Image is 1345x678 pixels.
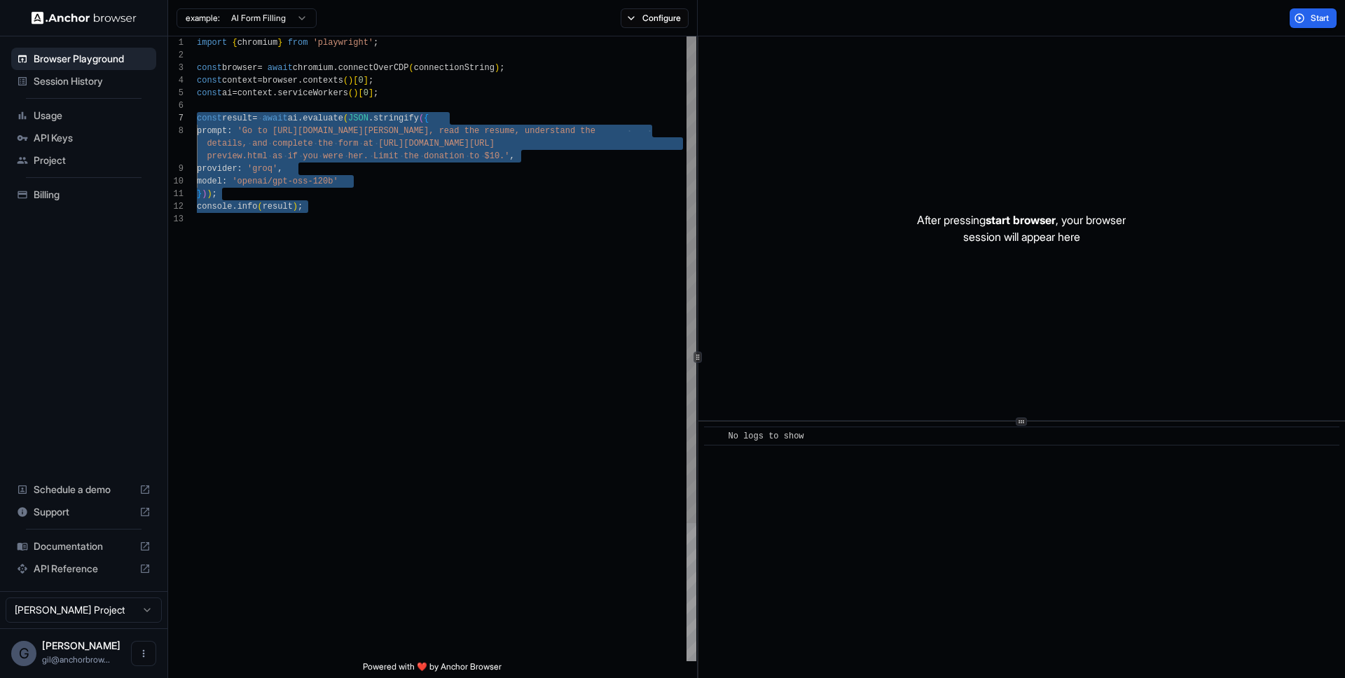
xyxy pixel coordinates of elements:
span: 'openai/gpt-oss-120b' [232,177,338,186]
span: ( [348,88,353,98]
span: ai [288,113,298,123]
span: [ [358,88,363,98]
span: ( [343,76,348,85]
div: 12 [168,200,184,213]
span: context [222,76,257,85]
img: Anchor Logo [32,11,137,25]
span: ( [409,63,414,73]
span: result [263,202,293,212]
span: Start [1311,13,1330,24]
span: gil@anchorbrowser.io [42,654,110,665]
div: 7 [168,112,184,125]
span: details, and complete the form at [URL] [207,139,403,148]
span: { [424,113,429,123]
span: ; [298,202,303,212]
span: ( [419,113,424,123]
span: ad the resume, understand the [449,126,595,136]
span: await [268,63,293,73]
span: 0 [364,88,368,98]
span: Powered with ❤️ by Anchor Browser [363,661,502,678]
span: = [252,113,257,123]
span: ( [343,113,348,123]
div: 11 [168,188,184,200]
div: Documentation [11,535,156,558]
span: Billing [34,188,151,202]
button: Start [1290,8,1337,28]
span: = [257,76,262,85]
span: Browser Playground [34,52,151,66]
span: Usage [34,109,151,123]
span: ​ [711,429,718,443]
span: info [237,202,258,212]
span: browser [222,63,257,73]
div: Session History [11,70,156,92]
p: After pressing , your browser session will appear here [917,212,1126,245]
div: 8 [168,125,184,137]
span: 0 [358,76,363,85]
span: ) [293,202,298,212]
span: prompt [197,126,227,136]
div: 5 [168,87,184,99]
span: connectOverCDP [338,63,409,73]
span: model [197,177,222,186]
span: . [333,63,338,73]
span: Session History [34,74,151,88]
span: await [263,113,288,123]
span: console [197,202,232,212]
span: ) [202,189,207,199]
span: API Reference [34,562,134,576]
span: const [197,88,222,98]
span: . [273,88,277,98]
span: } [277,38,282,48]
span: API Keys [34,131,151,145]
div: Schedule a demo [11,478,156,501]
div: API Keys [11,127,156,149]
div: 4 [168,74,184,87]
span: context [237,88,273,98]
span: ] [364,76,368,85]
span: { [232,38,237,48]
span: ) [353,88,358,98]
div: 13 [168,213,184,226]
span: chromium [293,63,333,73]
span: ai [222,88,232,98]
span: : [222,177,227,186]
span: , [277,164,282,174]
span: provider [197,164,237,174]
span: contexts [303,76,343,85]
span: import [197,38,227,48]
span: n to $10.' [459,151,509,161]
span: Support [34,505,134,519]
div: 6 [168,99,184,112]
button: Open menu [131,641,156,666]
div: API Reference [11,558,156,580]
span: const [197,76,222,85]
span: = [257,63,262,73]
span: Schedule a demo [34,483,134,497]
span: Gil Dankner [42,639,120,651]
div: 2 [168,49,184,62]
span: serviceWorkers [277,88,348,98]
span: . [298,113,303,123]
span: ; [212,189,217,199]
span: : [237,164,242,174]
span: Project [34,153,151,167]
span: start browser [986,213,1056,227]
div: 9 [168,162,184,175]
span: 'Go to [URL][DOMAIN_NAME][PERSON_NAME], re [237,126,449,136]
span: chromium [237,38,278,48]
div: 1 [168,36,184,49]
span: . [232,202,237,212]
span: } [197,189,202,199]
span: const [197,113,222,123]
span: evaluate [303,113,343,123]
span: const [197,63,222,73]
div: 3 [168,62,184,74]
span: ; [373,88,378,98]
span: ) [495,63,499,73]
span: , [509,151,514,161]
span: [DOMAIN_NAME][URL] [403,139,495,148]
div: G [11,641,36,666]
span: . [298,76,303,85]
span: 'playwright' [313,38,373,48]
